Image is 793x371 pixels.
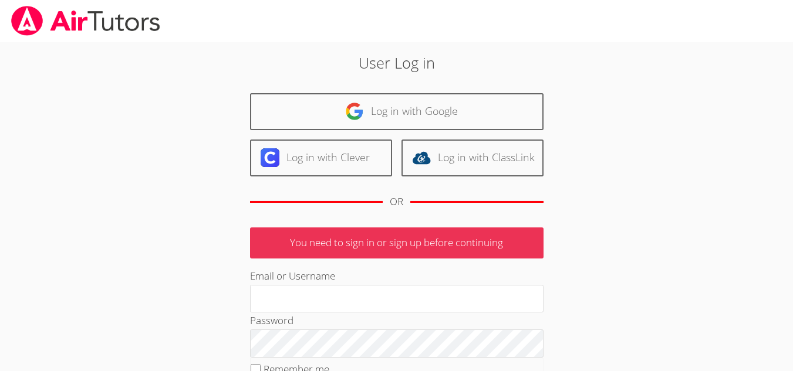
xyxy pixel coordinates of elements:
label: Email or Username [250,269,335,282]
a: Log in with Clever [250,139,392,176]
a: Log in with ClassLink [401,139,544,176]
p: You need to sign in or sign up before continuing [250,227,544,258]
img: classlink-logo-d6bb404cc1216ec64c9a2012d9dc4662098be43eaf13dc465df04b49fa7ab582.svg [412,148,431,167]
label: Password [250,314,293,327]
img: clever-logo-6eab21bc6e7a338710f1a6ff85c0baf02591cd810cc4098c63d3a4b26e2feb20.svg [261,148,279,167]
img: google-logo-50288ca7cdecda66e5e0955fdab243c47b7ad437acaf1139b6f446037453330a.svg [345,102,364,121]
div: OR [390,193,403,210]
a: Log in with Google [250,93,544,130]
img: airtutors_banner-c4298cdbf04f3fff15de1276eac7730deb9818008684d7c2e4769d2f7ddbe033.png [10,6,161,36]
h2: User Log in [183,52,611,74]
